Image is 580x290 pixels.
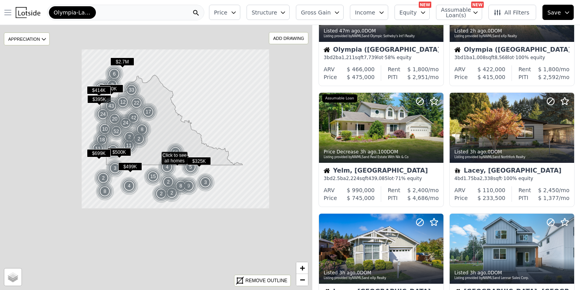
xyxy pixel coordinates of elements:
img: g1.png [113,93,133,112]
img: g1.png [152,184,171,203]
span: $ 415,000 [477,74,505,80]
span: $ 990,000 [347,187,375,193]
div: 3 [106,159,124,178]
span: $ 2,450 [538,187,559,193]
div: /mo [400,186,439,194]
img: g1.png [120,128,139,146]
img: g1.png [120,177,139,195]
div: PITI [519,73,528,81]
a: Zoom in [296,262,308,274]
div: 2 [120,128,139,146]
div: $80K [99,85,123,96]
div: ARV [454,186,465,194]
img: g1.png [158,158,177,177]
div: /mo [531,186,569,194]
div: Price Decrease , 100 DOM [324,149,440,155]
img: g1.png [95,182,115,201]
div: 56 [166,142,186,162]
div: Rent [519,186,531,194]
div: 3 bd 1 ba sqft lot · 100% equity [454,54,569,61]
span: $500K [107,148,131,156]
div: REMOVE OUTLINE [245,277,287,284]
div: Listing provided by NWMLS and eXp Realty [324,276,440,281]
span: $ 110,000 [477,187,505,193]
div: $2.7M [110,58,134,69]
div: $414K [87,86,111,97]
span: $699K [87,149,111,157]
img: g2.png [166,142,186,162]
img: g1.png [94,169,113,187]
span: 2,338 [480,176,493,181]
div: ARV [454,65,465,73]
div: 52 [106,121,126,141]
div: 24 [94,105,112,124]
img: g1.png [159,173,178,191]
span: $ 422,000 [477,66,505,72]
button: Structure [247,5,290,20]
img: g1.png [105,65,124,83]
div: Listed , 0 DOM [454,149,570,155]
img: g1.png [130,130,149,148]
div: Olympia ([GEOGRAPHIC_DATA]) [454,47,569,54]
div: Listed , 0 DOM [454,28,570,34]
div: 2 [103,76,122,94]
a: Price Decrease 3h ago,100DOMListing provided byNWMLSand Real Estate With Nik & CoAssumable LoanHo... [319,92,443,207]
img: g1.png [95,120,115,139]
div: /mo [400,65,439,73]
span: $395K [87,95,111,103]
img: House [324,168,330,174]
img: g1.png [94,105,113,124]
time: 2025-09-26 15:34 [470,28,486,34]
button: Equity [394,5,430,20]
div: 2 [94,169,113,187]
div: /mo [398,73,439,81]
div: 4 [158,158,177,177]
span: $ 233,500 [477,195,505,201]
img: g1.png [92,79,111,98]
img: g1.png [116,113,135,132]
div: 2 [130,130,148,148]
img: g1.png [93,130,112,149]
img: g1.png [124,108,143,127]
img: g1.png [162,184,182,202]
img: g1.png [105,110,124,128]
div: Yelm, [GEOGRAPHIC_DATA] [324,168,439,175]
div: 22 [127,94,146,112]
div: APPRECIATION [4,32,50,45]
div: 11 [119,136,138,155]
span: $ 2,400 [407,187,428,193]
div: 2 [162,184,181,202]
div: 42 [124,108,143,127]
img: g1.png [122,81,141,99]
img: g1.png [88,139,108,158]
span: $414K [87,86,111,94]
img: g1.png [144,167,163,186]
span: Gross Gain [301,9,331,16]
div: /mo [531,65,569,73]
span: All Filters [494,9,530,16]
img: g1.png [106,159,125,178]
span: 1,211 [342,55,355,60]
button: Gross Gain [296,5,344,20]
div: Price [454,194,468,202]
div: Rent [388,186,400,194]
div: ADD DRAWING [269,32,308,44]
img: g1.png [127,94,146,112]
div: 12 [113,93,132,112]
div: Listed , 0 DOM [324,270,440,276]
div: PITI [388,73,398,81]
img: g1.png [102,97,121,115]
a: Listed 3h ago,0DOMListing provided byNWMLSand Northfork RealtyMobileLacey, [GEOGRAPHIC_DATA]4bd1.... [449,92,574,207]
span: Olympia-Lacey-[GEOGRAPHIC_DATA] [54,9,91,16]
div: 11 [88,139,107,158]
a: Zoom out [296,274,308,286]
div: 4 [120,177,139,195]
div: Listing provided by NWMLS and Lennar Sales Corp. [454,276,570,281]
img: g1.png [139,103,158,121]
div: 33 [122,81,141,99]
span: $ 1,377 [538,195,559,201]
div: 2 [152,184,171,203]
div: NEW [471,2,484,8]
span: Income [355,9,375,16]
img: g2.png [106,121,127,141]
